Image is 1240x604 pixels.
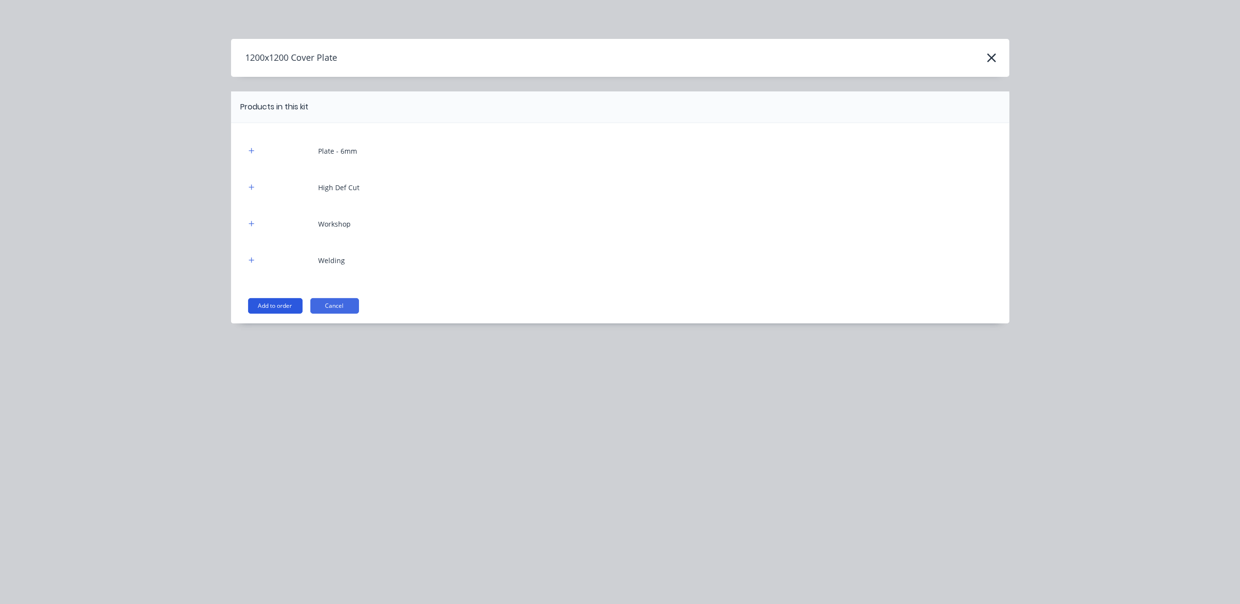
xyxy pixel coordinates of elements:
[319,146,358,156] div: Plate - 6mm
[310,298,359,314] button: Cancel
[319,255,345,266] div: Welding
[319,182,360,193] div: High Def Cut
[241,101,309,113] div: Products in this kit
[248,298,303,314] button: Add to order
[231,49,338,67] h4: 1200x1200 Cover Plate
[319,219,351,229] div: Workshop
